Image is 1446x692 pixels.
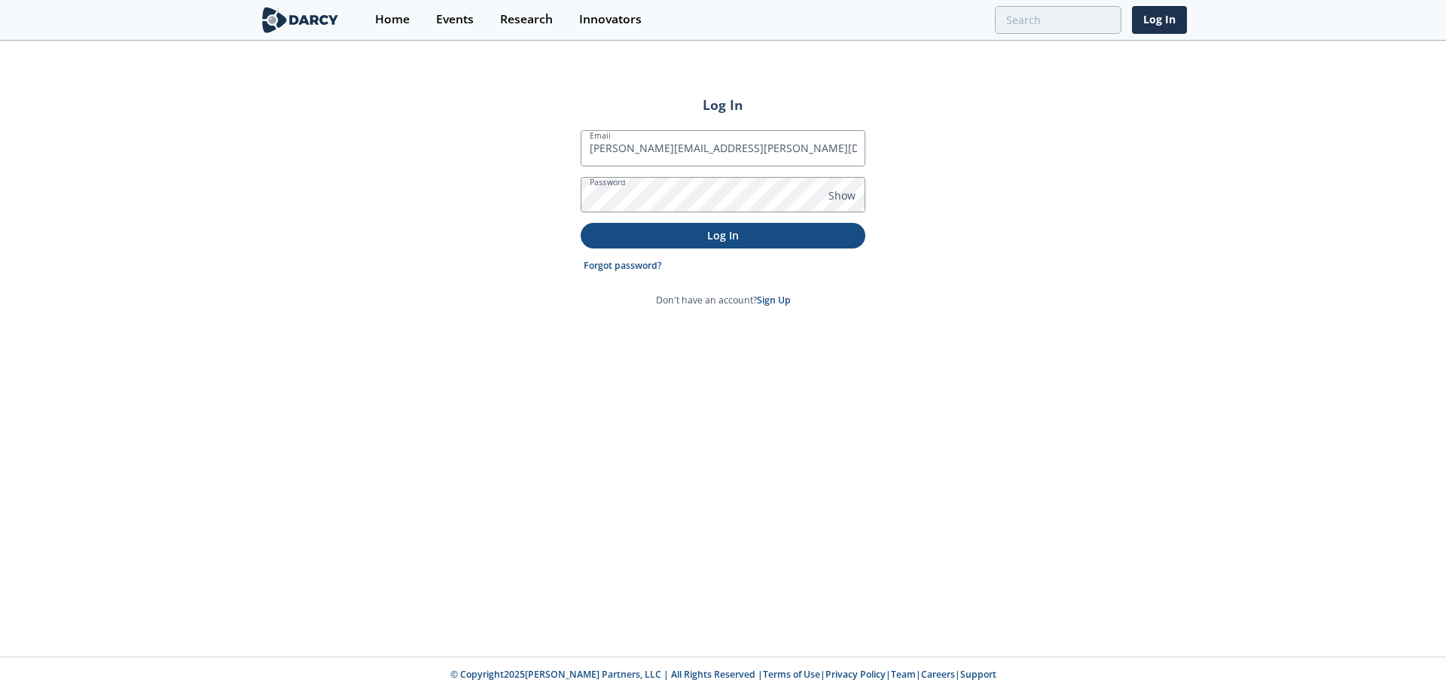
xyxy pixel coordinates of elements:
button: Log In [581,223,865,248]
a: Privacy Policy [825,668,886,681]
p: Don't have an account? [656,294,791,307]
div: Research [500,14,553,26]
span: Show [828,187,856,203]
a: Sign Up [757,294,791,306]
a: Careers [921,668,955,681]
div: Events [436,14,474,26]
p: Log In [591,227,855,243]
label: Email [590,130,611,142]
p: © Copyright 2025 [PERSON_NAME] Partners, LLC | All Rights Reserved | | | | | [166,668,1280,681]
input: Advanced Search [995,6,1121,34]
a: Terms of Use [763,668,820,681]
label: Password [590,176,626,188]
div: Innovators [579,14,642,26]
a: Support [960,668,996,681]
a: Forgot password? [584,259,662,273]
div: Home [375,14,410,26]
h2: Log In [581,95,865,114]
img: logo-wide.svg [259,7,341,33]
a: Log In [1132,6,1187,34]
a: Team [891,668,916,681]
